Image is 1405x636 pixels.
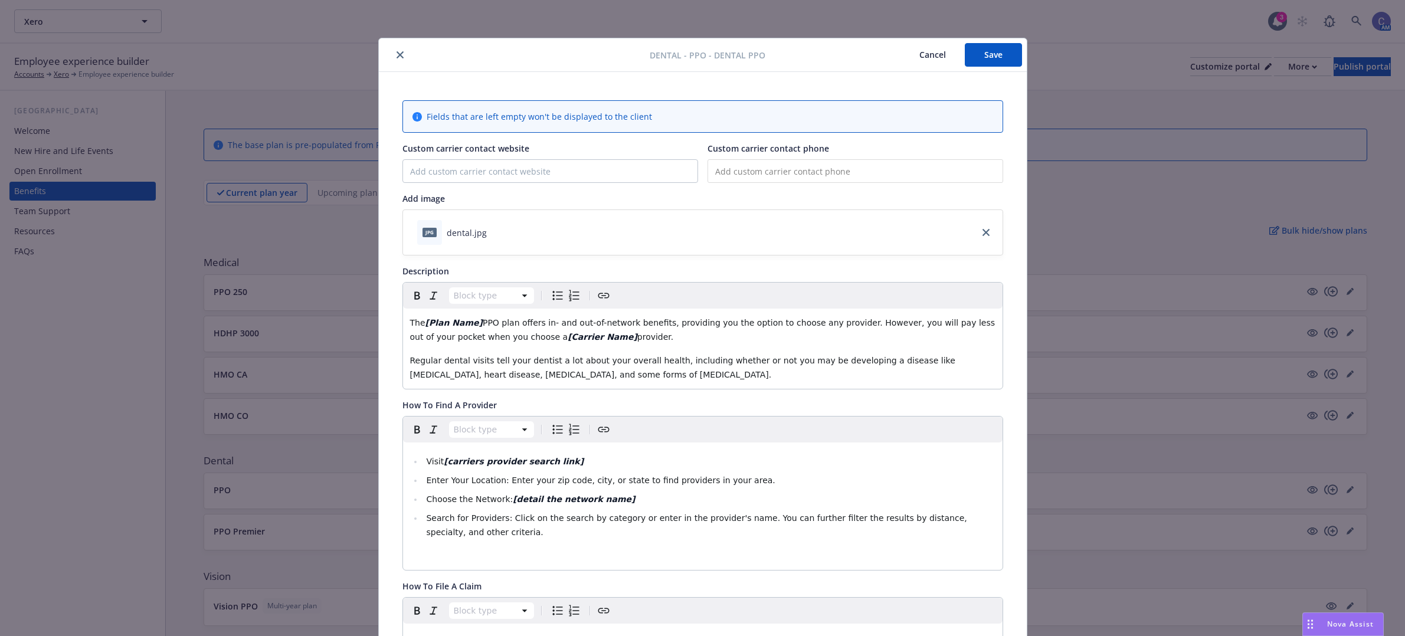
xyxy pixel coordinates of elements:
[549,287,582,304] div: toggle group
[1327,619,1374,629] span: Nova Assist
[425,318,483,327] strong: [Plan Name]
[402,399,497,411] span: How To Find A Provider
[426,476,775,485] span: Enter Your Location: Enter your zip code, city, or state to find providers in your area.
[410,318,425,327] span: The
[409,602,425,619] button: Bold
[1303,613,1318,635] div: Drag to move
[403,160,697,182] input: Add custom carrier contact website
[427,110,652,123] span: Fields that are left empty won't be displayed to the client
[650,49,765,61] span: Dental - PPO - Dental PPO
[549,421,582,438] div: toggle group
[566,287,582,304] button: Numbered list
[426,513,970,537] span: Search for Providers: Click on the search by category or enter in the provider's name. You can fu...
[549,287,566,304] button: Bulleted list
[708,159,1003,183] input: Add custom carrier contact phone
[566,602,582,619] button: Numbered list
[492,227,501,239] button: download file
[423,228,437,237] span: jpg
[979,225,993,240] a: close
[965,43,1022,67] button: Save
[708,143,829,154] span: Custom carrier contact phone
[426,457,444,466] span: Visit
[447,227,487,239] div: dental.jpg
[595,287,612,304] button: Create link
[425,287,442,304] button: Italic
[403,442,1003,570] div: editable markdown
[403,309,1003,389] div: editable markdown
[402,143,529,154] span: Custom carrier contact website
[549,602,566,619] button: Bulleted list
[449,421,534,438] button: Block type
[449,287,534,304] button: Block type
[402,265,449,277] span: Description
[409,287,425,304] button: Bold
[549,421,566,438] button: Bulleted list
[410,356,958,379] span: Regular dental visits tell your dentist a lot about your overall health, including whether or not...
[449,602,534,619] button: Block type
[444,457,584,466] strong: [carriers provider search link]
[393,48,407,62] button: close
[549,602,582,619] div: toggle group
[595,421,612,438] button: Create link
[425,602,442,619] button: Italic
[402,193,445,204] span: Add image
[1302,612,1384,636] button: Nova Assist
[513,494,635,504] strong: [detail the network name]
[637,332,674,342] span: provider.
[426,494,513,504] span: Choose the Network:
[425,421,442,438] button: Italic
[566,421,582,438] button: Numbered list
[568,332,637,342] strong: [Carrier Name]
[900,43,965,67] button: Cancel
[595,602,612,619] button: Create link
[402,581,482,592] span: How To File A Claim
[410,318,998,342] span: PPO plan offers in- and out-of-network benefits, providing you the option to choose any provider....
[409,421,425,438] button: Bold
